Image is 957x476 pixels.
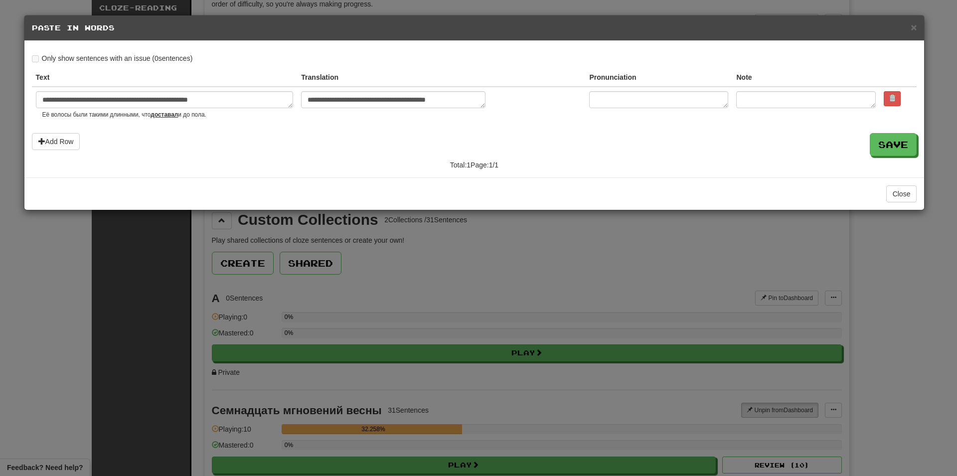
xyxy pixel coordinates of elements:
[911,21,917,33] span: ×
[911,22,917,32] button: Close
[32,133,80,150] button: Add Row
[42,111,294,119] small: Её волосы были такими длинными, что и до пола.
[886,185,917,202] button: Close
[870,133,917,156] button: Save
[151,111,178,118] u: доставал
[732,68,879,87] th: Note
[32,55,39,62] input: Only show sentences with an issue (0sentences)
[297,68,585,87] th: Translation
[32,23,917,33] h5: Paste in Words
[585,68,732,87] th: Pronunciation
[32,53,193,63] label: Only show sentences with an issue ( 0 sentences)
[324,156,625,170] div: Total: 1 Page: 1 / 1
[32,68,298,87] th: Text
